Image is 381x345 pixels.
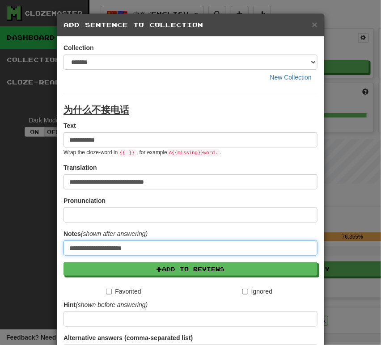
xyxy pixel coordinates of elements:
small: Wrap the cloze-word in , for example . [63,149,221,156]
u: 为什么不接电话 [63,105,129,115]
label: Alternative answers (comma-separated list) [63,333,193,342]
span: × [312,19,317,29]
label: Ignored [242,287,272,296]
button: New Collection [264,70,317,85]
em: (shown after answering) [81,230,148,237]
h5: Add Sentence to Collection [63,21,317,29]
button: Close [312,20,317,29]
input: Favorited [106,289,112,295]
code: {{ [118,149,127,156]
label: Notes [63,229,148,238]
label: Hint [63,300,148,309]
code: A {{ missing }} word. [167,149,220,156]
label: Translation [63,163,97,172]
label: Favorited [106,287,141,296]
em: (shown before answering) [76,301,148,308]
code: }} [127,149,136,156]
label: Collection [63,43,94,52]
button: Add to Reviews [63,262,317,276]
input: Ignored [242,289,248,295]
label: Pronunciation [63,196,106,205]
label: Text [63,121,76,130]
